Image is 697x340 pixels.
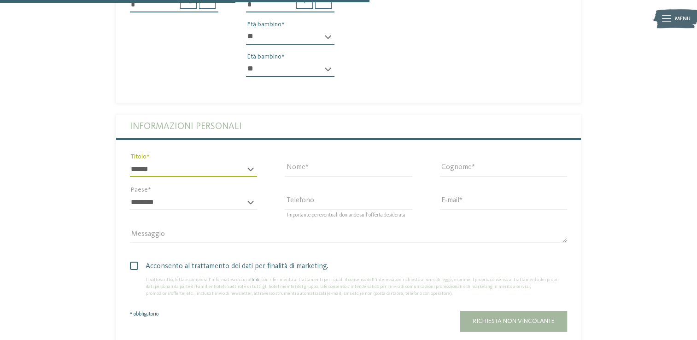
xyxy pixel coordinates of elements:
label: Informazioni personali [130,115,567,138]
div: Il sottoscritto, letta e compresa l’informativa di cui al , con riferimento ai trattamenti per i ... [130,276,567,297]
span: * obbligatorio [130,311,158,317]
span: Importante per eventuali domande sull’offerta desiderata [287,213,405,218]
input: Acconsento al trattamento dei dati per finalità di marketing. [130,261,132,276]
a: link [252,277,259,282]
span: Richiesta non vincolante [473,318,555,324]
span: Acconsento al trattamento dei dati per finalità di marketing. [137,261,567,272]
button: Richiesta non vincolante [460,311,567,332]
